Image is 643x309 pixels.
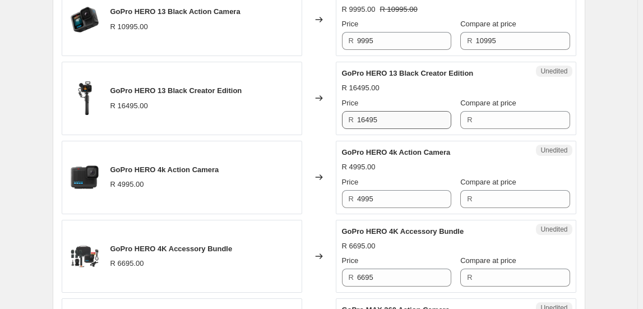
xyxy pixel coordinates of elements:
span: R [349,195,354,203]
span: GoPro HERO 13 Black Creator Edition [110,86,242,95]
span: Compare at price [460,178,516,186]
span: GoPro HERO 13 Black Action Camera [110,7,240,16]
span: GoPro HERO 4K Accessory Bundle [110,245,233,253]
span: Price [342,99,359,107]
span: Compare at price [460,99,516,107]
span: R [349,273,354,282]
span: R [467,36,472,45]
img: gopro-hero-4k-action-camera-front_1e824e80-b9b9-44ec-b167-24723ba5277c_80x.webp [68,160,101,194]
span: GoPro HERO 4k Action Camera [110,165,219,174]
span: Unedited [540,67,567,76]
strike: R 10995.00 [380,4,418,15]
div: R 4995.00 [342,162,376,173]
div: R 6695.00 [110,258,144,269]
img: ezgif.com-webp-to-png-converter-2025-02-06T113011.218_80x.png [68,81,101,115]
span: R [349,36,354,45]
span: Unedited [540,146,567,155]
div: R 4995.00 [110,179,144,190]
span: R [467,116,472,124]
span: Compare at price [460,256,516,265]
span: R [467,195,472,203]
span: Price [342,256,359,265]
div: R 10995.00 [110,21,148,33]
span: Unedited [540,225,567,234]
span: GoPro HERO 4K Accessory Bundle [342,227,464,236]
img: gopro-hero13-black-action-camera-front-side_80x.webp [68,3,101,36]
div: R 6695.00 [342,241,376,252]
img: gopro-hero-4k-accessory-bundle-front_d569af00-5e99-4868-a89c-03aa769cc656_80x.webp [68,239,101,273]
span: GoPro HERO 13 Black Creator Edition [342,69,474,77]
div: R 16495.00 [110,100,148,112]
div: R 9995.00 [342,4,376,15]
span: GoPro HERO 4k Action Camera [342,148,451,156]
div: R 16495.00 [342,82,380,94]
span: Price [342,178,359,186]
span: Price [342,20,359,28]
span: R [349,116,354,124]
span: Compare at price [460,20,516,28]
span: R [467,273,472,282]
